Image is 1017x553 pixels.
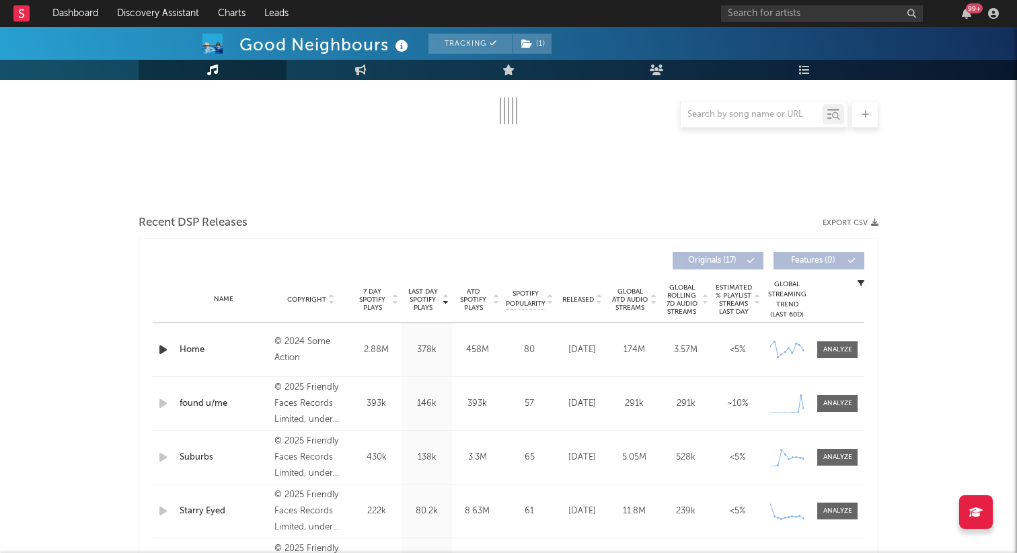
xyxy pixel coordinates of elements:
[455,451,499,464] div: 3.3M
[681,257,743,265] span: Originals ( 17 )
[274,334,348,366] div: © 2024 Some Action
[513,34,552,54] span: ( 1 )
[560,343,605,357] div: [DATE]
[681,110,823,120] input: Search by song name or URL
[560,397,605,411] div: [DATE]
[663,397,708,411] div: 291k
[611,343,656,357] div: 174M
[274,487,348,536] div: © 2025 Friendly Faces Records Limited, under exclusive license to Universal Music Operations Limited
[663,451,708,464] div: 528k
[767,280,807,320] div: Global Streaming Trend (Last 60D)
[354,397,398,411] div: 393k
[506,397,553,411] div: 57
[455,288,491,312] span: ATD Spotify Plays
[405,397,449,411] div: 146k
[180,451,268,464] a: Suburbs
[673,252,763,269] button: Originals(17)
[354,451,398,464] div: 430k
[663,343,708,357] div: 3.57M
[506,451,553,464] div: 65
[354,288,390,312] span: 7 Day Spotify Plays
[611,397,656,411] div: 291k
[962,8,971,19] button: 99+
[611,505,656,518] div: 11.8M
[715,284,752,316] span: Estimated % Playlist Streams Last Day
[560,451,605,464] div: [DATE]
[506,505,553,518] div: 61
[560,505,605,518] div: [DATE]
[562,296,594,304] span: Released
[455,505,499,518] div: 8.63M
[239,34,412,56] div: Good Neighbours
[774,252,864,269] button: Features(0)
[180,343,268,357] a: Home
[354,343,398,357] div: 2.88M
[287,296,326,304] span: Copyright
[274,433,348,482] div: © 2025 Friendly Faces Records Limited, under exclusive license to Universal Music Operations Limited
[513,34,552,54] button: (1)
[506,343,553,357] div: 80
[721,5,923,22] input: Search for artists
[715,451,760,464] div: <5%
[715,343,760,357] div: <5%
[180,294,268,304] div: Name
[823,219,878,227] button: Export CSV
[663,505,708,518] div: 239k
[405,451,449,464] div: 138k
[139,215,248,231] span: Recent DSP Releases
[611,288,648,312] span: Global ATD Audio Streams
[663,284,700,316] span: Global Rolling 7D Audio Streams
[455,343,499,357] div: 458M
[405,288,441,312] span: Last Day Spotify Plays
[180,505,268,518] a: Starry Eyed
[274,380,348,428] div: © 2025 Friendly Faces Records Limited, under exclusive license to Universal Music Operations Limited
[405,505,449,518] div: 80.2k
[506,289,545,309] span: Spotify Popularity
[354,505,398,518] div: 222k
[966,3,983,13] div: 99 +
[405,343,449,357] div: 378k
[782,257,844,265] span: Features ( 0 )
[611,451,656,464] div: 5.05M
[715,397,760,411] div: ~ 10 %
[455,397,499,411] div: 393k
[428,34,513,54] button: Tracking
[715,505,760,518] div: <5%
[180,397,268,411] a: found u/me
